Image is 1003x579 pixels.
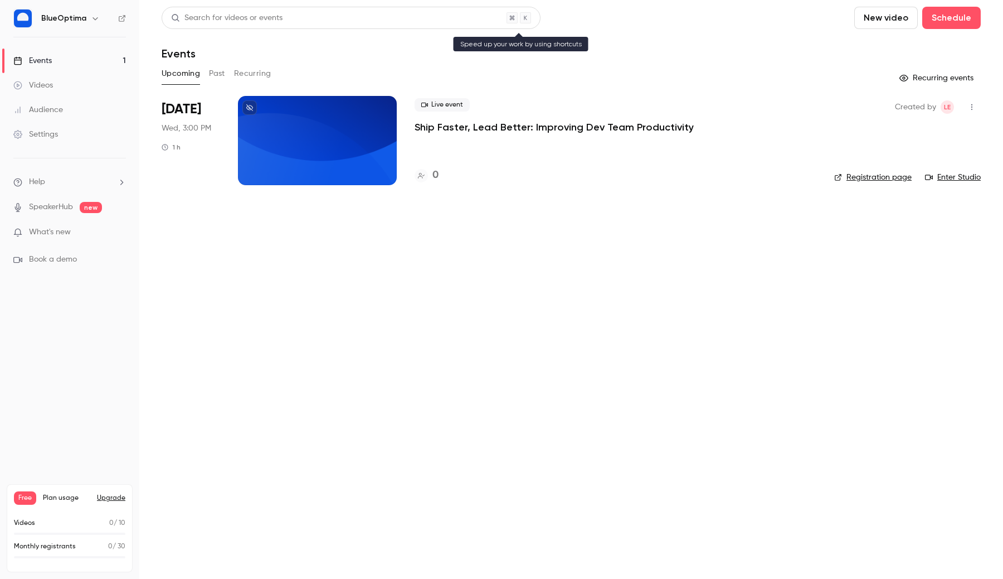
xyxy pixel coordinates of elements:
[14,9,32,27] img: BlueOptima
[415,120,694,134] a: Ship Faster, Lead Better: Improving Dev Team Productivity
[925,172,981,183] a: Enter Studio
[29,176,45,188] span: Help
[14,518,35,528] p: Videos
[13,55,52,66] div: Events
[162,47,196,60] h1: Events
[162,100,201,118] span: [DATE]
[922,7,981,29] button: Schedule
[109,520,114,527] span: 0
[43,494,90,503] span: Plan usage
[162,96,220,185] div: Oct 15 Wed, 2:00 PM (Europe/London)
[13,176,126,188] li: help-dropdown-opener
[108,542,125,552] p: / 30
[41,13,86,24] h6: BlueOptima
[895,100,936,114] span: Created by
[415,168,439,183] a: 0
[29,201,73,213] a: SpeakerHub
[29,254,77,266] span: Book a demo
[234,65,271,83] button: Recurring
[13,104,63,115] div: Audience
[415,98,470,112] span: Live event
[108,543,113,550] span: 0
[29,226,71,238] span: What's new
[14,542,76,552] p: Monthly registrants
[162,143,181,152] div: 1 h
[14,491,36,505] span: Free
[13,80,53,91] div: Videos
[171,12,283,24] div: Search for videos or events
[944,100,951,114] span: LE
[109,518,125,528] p: / 10
[80,202,102,213] span: new
[854,7,918,29] button: New video
[97,494,125,503] button: Upgrade
[209,65,225,83] button: Past
[941,100,954,114] span: Lulah Ellender
[432,168,439,183] h4: 0
[113,228,126,238] iframe: Noticeable Trigger
[13,129,58,140] div: Settings
[834,172,912,183] a: Registration page
[894,69,981,87] button: Recurring events
[162,65,200,83] button: Upcoming
[162,123,211,134] span: Wed, 3:00 PM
